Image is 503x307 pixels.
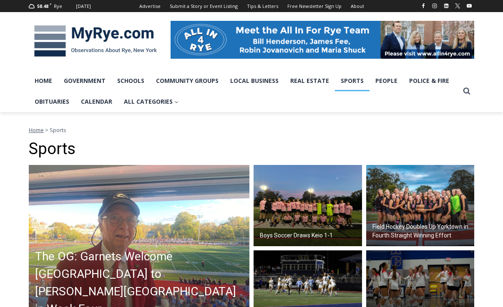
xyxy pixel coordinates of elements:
a: Real Estate [284,70,335,91]
h1: Sports [29,140,474,159]
span: All Categories [124,97,179,106]
img: (PHOTO: The Rye Boys Soccer team from their match agains Keio Academy on September 30, 2025. Cred... [254,165,362,247]
h2: Field Hockey Doubles Up Yorktown in Fourth Straight Winning Effort [372,222,473,240]
a: All Categories [118,91,184,112]
a: Police & Fire [403,70,455,91]
a: Linkedin [441,1,451,11]
a: Government [58,70,111,91]
h2: Boys Soccer Draws Keio 1-1 [260,231,333,240]
a: Instagram [430,1,440,11]
a: Schools [111,70,150,91]
span: F [50,2,52,6]
img: (PHOTO: The 2025 Rye Field Hockey team. Credit: Maureen Tsuchida.) [366,165,475,247]
a: Calendar [75,91,118,112]
span: > [45,126,48,134]
a: X [453,1,463,11]
a: Obituaries [29,91,75,112]
button: View Search Form [459,84,474,99]
span: 58.48 [37,3,48,9]
a: Boys Soccer Draws Keio 1-1 [254,165,362,247]
img: MyRye.com [29,20,162,63]
a: Sports [335,70,370,91]
a: Facebook [418,1,428,11]
a: Local Business [224,70,284,91]
a: Home [29,70,58,91]
nav: Breadcrumbs [29,126,474,134]
nav: Primary Navigation [29,70,459,112]
a: Home [29,126,44,134]
img: All in for Rye [171,21,474,58]
a: Community Groups [150,70,224,91]
a: Field Hockey Doubles Up Yorktown in Fourth Straight Winning Effort [366,165,475,247]
div: [DATE] [76,2,91,10]
span: Sports [50,126,66,134]
div: Rye [54,2,62,10]
a: People [370,70,403,91]
a: YouTube [464,1,474,11]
